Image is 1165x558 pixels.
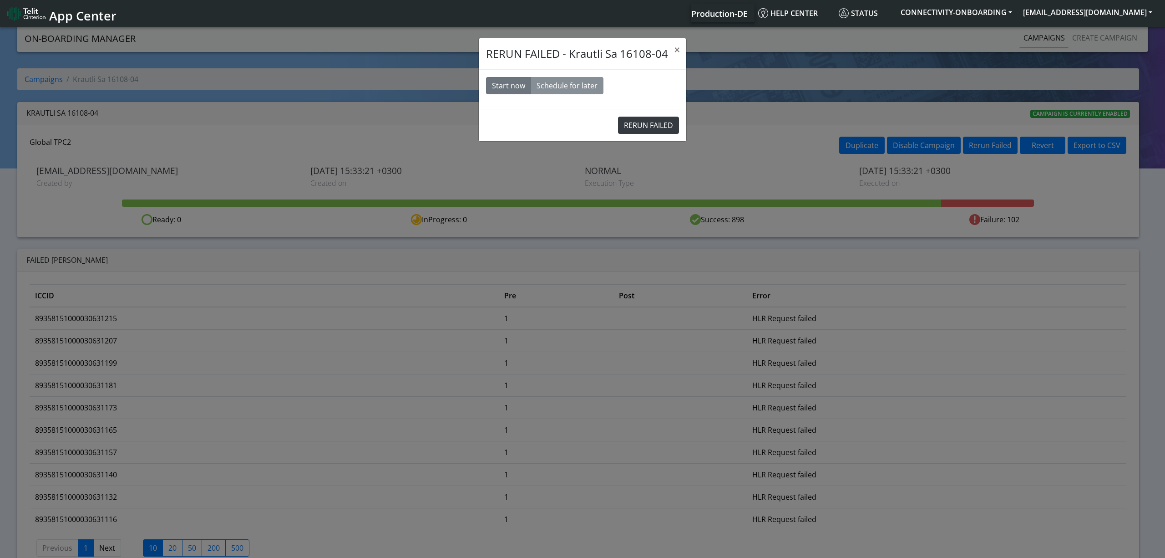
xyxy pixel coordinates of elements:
[7,6,46,21] img: logo-telit-cinterion-gw-new.png
[758,8,768,18] img: knowledge.svg
[49,7,116,24] span: App Center
[669,39,686,61] button: Close
[674,42,680,57] span: ×
[691,8,748,19] span: Production-DE
[486,77,531,94] button: Start now
[839,8,878,18] span: Status
[1018,4,1158,20] button: [EMAIL_ADDRESS][DOMAIN_NAME]
[618,117,679,134] button: RERUN FAILED
[531,77,603,94] button: Schedule for later
[486,77,603,94] div: Basic example
[758,8,818,18] span: Help center
[691,4,747,22] a: Your current platform instance
[486,46,679,62] h4: RERUN FAILED - Krautli Sa 16108-04
[839,8,849,18] img: status.svg
[895,4,1018,20] button: CONNECTIVITY-ONBOARDING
